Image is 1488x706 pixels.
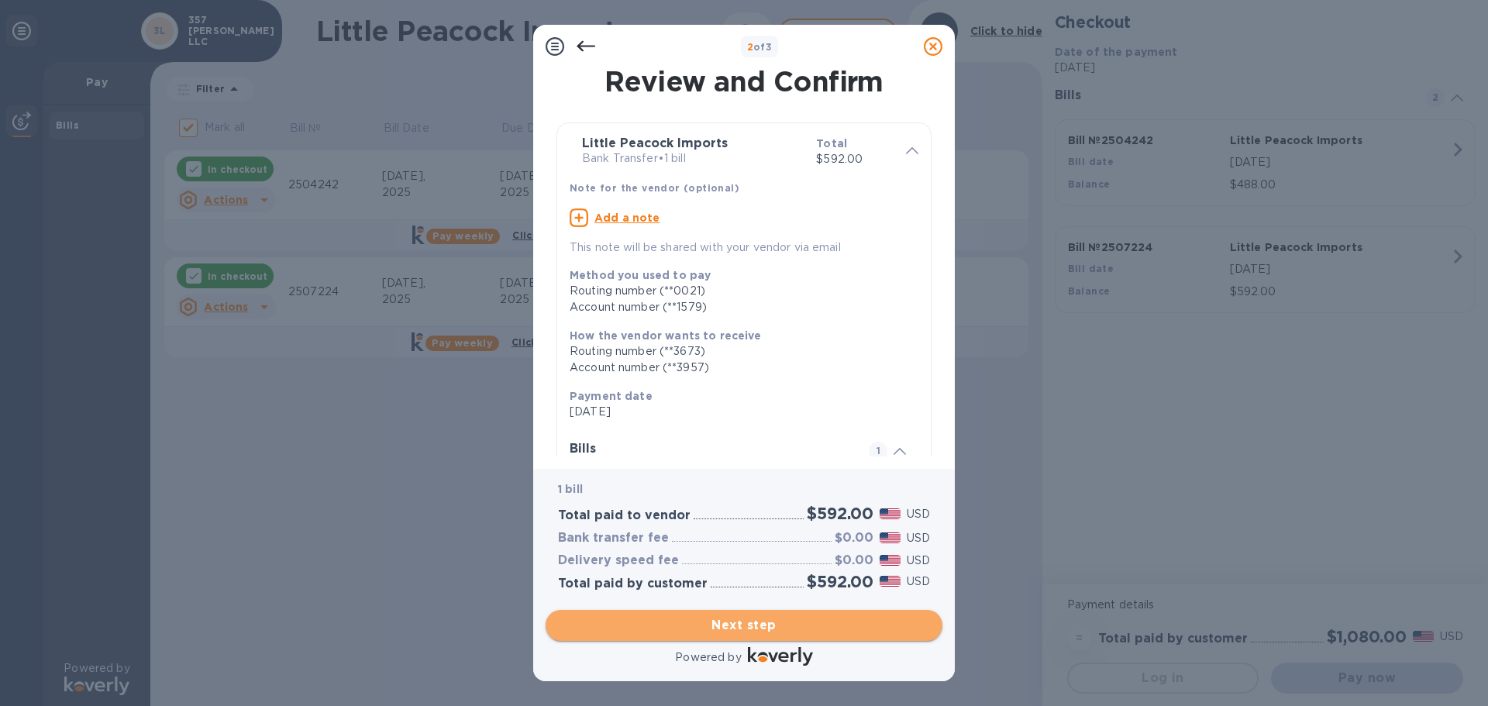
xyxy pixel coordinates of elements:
[570,343,906,360] div: Routing number (**3673)
[570,182,739,194] b: Note for the vendor (optional)
[570,283,906,299] div: Routing number (**0021)
[570,269,711,281] b: Method you used to pay
[816,151,894,167] p: $592.00
[558,483,583,495] b: 1 bill
[880,508,901,519] img: USD
[880,555,901,566] img: USD
[835,553,873,568] h3: $0.00
[558,508,691,523] h3: Total paid to vendor
[570,136,918,256] div: Little Peacock ImportsBank Transfer•1 billTotal$592.00Note for the vendor (optional)Add a noteThi...
[570,239,918,256] p: This note will be shared with your vendor via email
[570,442,850,456] h3: Bills
[869,442,887,460] span: 1
[553,65,935,98] h1: Review and Confirm
[570,404,906,420] p: [DATE]
[907,530,930,546] p: USD
[907,573,930,590] p: USD
[835,531,873,546] h3: $0.00
[907,506,930,522] p: USD
[807,504,873,523] h2: $592.00
[907,553,930,569] p: USD
[558,577,708,591] h3: Total paid by customer
[747,41,753,53] span: 2
[570,390,653,402] b: Payment date
[558,531,669,546] h3: Bank transfer fee
[570,329,762,342] b: How the vendor wants to receive
[570,299,906,315] div: Account number (**1579)
[570,360,906,376] div: Account number (**3957)
[558,553,679,568] h3: Delivery speed fee
[880,576,901,587] img: USD
[748,647,813,666] img: Logo
[594,212,660,224] u: Add a note
[546,610,942,641] button: Next step
[816,137,847,150] b: Total
[582,136,728,150] b: Little Peacock Imports
[558,616,930,635] span: Next step
[675,649,741,666] p: Powered by
[807,572,873,591] h2: $592.00
[582,150,804,167] p: Bank Transfer • 1 bill
[747,41,773,53] b: of 3
[880,532,901,543] img: USD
